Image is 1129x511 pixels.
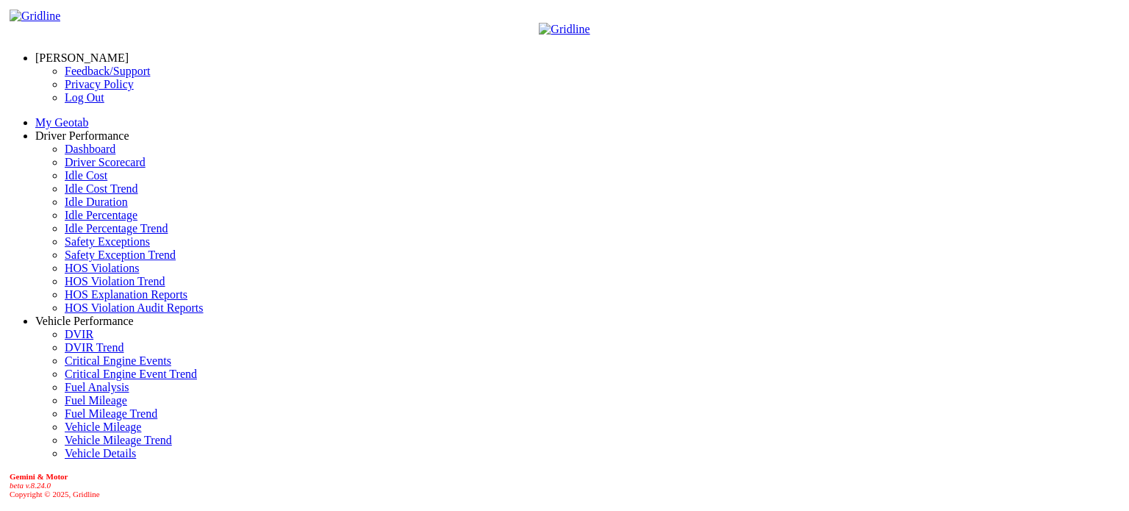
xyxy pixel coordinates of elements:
[10,472,1123,499] div: Copyright © 2025, Gridline
[65,328,93,340] a: DVIR
[65,169,107,182] a: Idle Cost
[65,275,165,287] a: HOS Violation Trend
[65,235,150,248] a: Safety Exceptions
[65,182,138,195] a: Idle Cost Trend
[65,222,168,235] a: Idle Percentage Trend
[65,209,137,221] a: Idle Percentage
[65,447,136,460] a: Vehicle Details
[65,65,150,77] a: Feedback/Support
[539,23,589,36] img: Gridline
[65,143,115,155] a: Dashboard
[65,288,187,301] a: HOS Explanation Reports
[65,301,204,314] a: HOS Violation Audit Reports
[65,262,139,274] a: HOS Violations
[65,368,197,380] a: Critical Engine Event Trend
[35,129,129,142] a: Driver Performance
[65,407,157,420] a: Fuel Mileage Trend
[65,354,171,367] a: Critical Engine Events
[65,249,176,261] a: Safety Exception Trend
[35,51,129,64] a: [PERSON_NAME]
[35,116,88,129] a: My Geotab
[65,91,104,104] a: Log Out
[65,78,134,90] a: Privacy Policy
[65,341,123,354] a: DVIR Trend
[10,10,60,23] img: Gridline
[10,481,51,490] i: beta v.8.24.0
[65,156,146,168] a: Driver Scorecard
[65,394,127,407] a: Fuel Mileage
[65,434,172,446] a: Vehicle Mileage Trend
[65,421,141,433] a: Vehicle Mileage
[65,381,129,393] a: Fuel Analysis
[35,315,134,327] a: Vehicle Performance
[10,472,68,481] b: Gemini & Motor
[65,196,128,208] a: Idle Duration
